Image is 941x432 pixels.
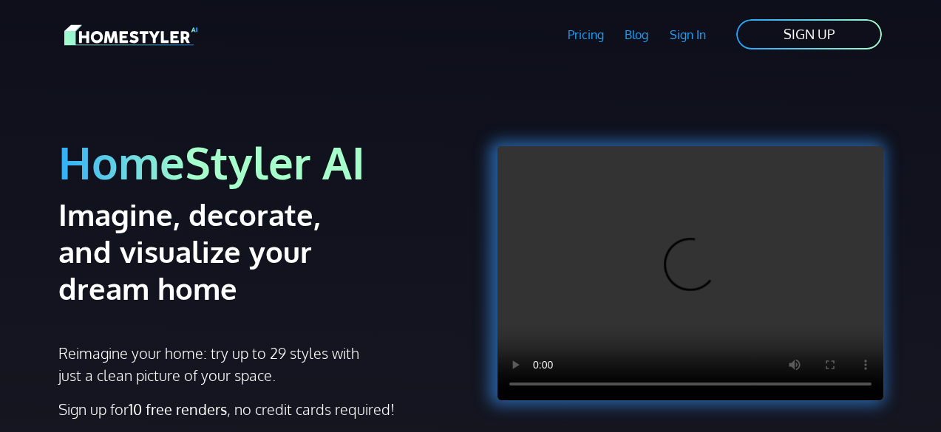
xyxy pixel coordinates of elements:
img: HomeStyler AI logo [64,22,197,48]
p: Reimagine your home: try up to 29 styles with just a clean picture of your space. [58,342,361,386]
p: Sign up for , no credit cards required! [58,398,462,420]
a: Sign In [659,18,717,52]
strong: 10 free renders [129,400,227,419]
a: SIGN UP [735,18,883,51]
h1: HomeStyler AI [58,134,462,190]
a: Blog [614,18,659,52]
a: Pricing [557,18,614,52]
h2: Imagine, decorate, and visualize your dream home [58,196,381,306]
